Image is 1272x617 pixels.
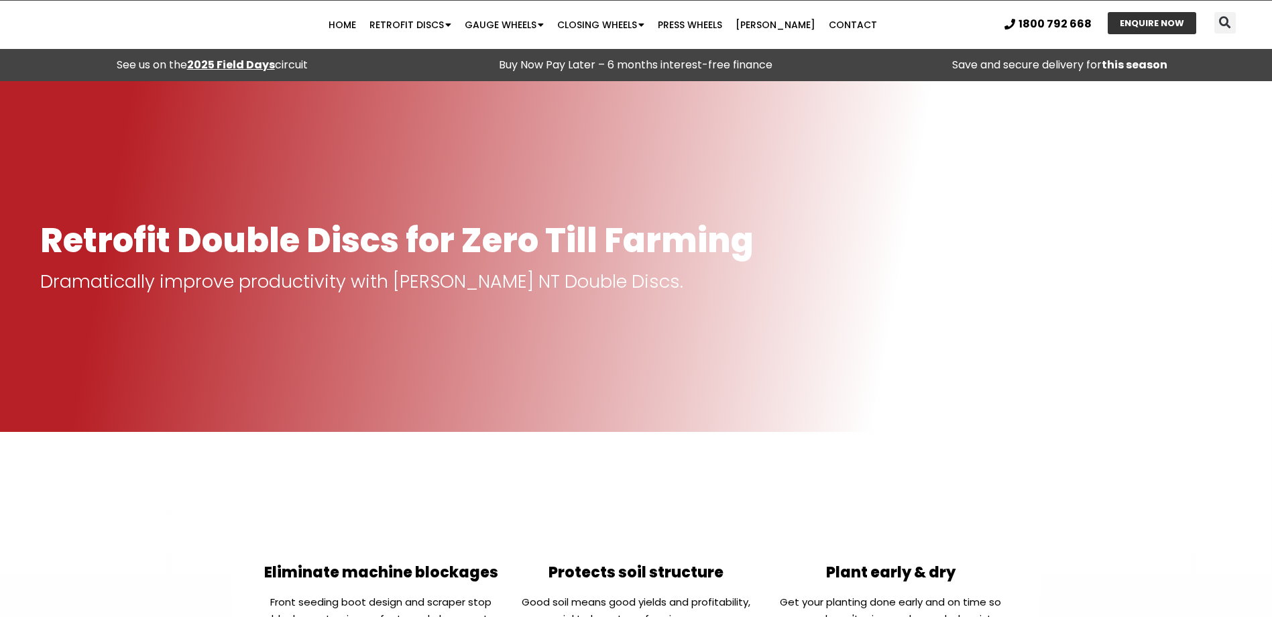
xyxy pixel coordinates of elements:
a: Home [322,11,363,38]
p: Dramatically improve productivity with [PERSON_NAME] NT Double Discs. [40,272,1232,291]
a: Press Wheels [651,11,729,38]
a: ENQUIRE NOW [1108,12,1196,34]
nav: Menu [247,11,959,38]
h2: Protects soil structure [515,565,756,580]
h2: Plant early & dry [770,565,1011,580]
img: Eliminate Machine Blockages [333,462,430,559]
img: Ryan NT logo [40,4,174,46]
a: 2025 Field Days [187,57,275,72]
a: Contact [822,11,884,38]
h1: Retrofit Double Discs for Zero Till Farming [40,222,1232,259]
a: Closing Wheels [551,11,651,38]
img: Plant Early & Dry [842,462,939,559]
span: ENQUIRE NOW [1120,19,1184,27]
a: Gauge Wheels [458,11,551,38]
span: 1800 792 668 [1019,19,1092,30]
div: Search [1214,12,1236,34]
h2: Eliminate machine blockages [261,565,502,580]
strong: this season [1102,57,1167,72]
a: 1800 792 668 [1004,19,1092,30]
div: See us on the circuit [7,56,417,74]
p: Buy Now Pay Later – 6 months interest-free finance [430,56,841,74]
a: Retrofit Discs [363,11,458,38]
img: Protect soil structure [587,462,684,559]
p: Save and secure delivery for [855,56,1265,74]
a: [PERSON_NAME] [729,11,822,38]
